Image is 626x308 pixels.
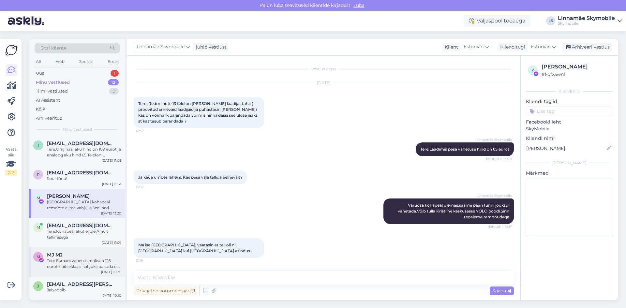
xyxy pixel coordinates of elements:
div: Jah.sobib [47,287,121,293]
div: LS [546,16,555,25]
span: riho.kuppart@hingelugu.ee [47,170,115,176]
img: Askly Logo [5,44,18,56]
span: Mirjam Mandli [47,193,90,199]
span: Tere. Redmi note 13 telefon [PERSON_NAME] laadijat taha ( proovitud erinevaid laadijaid ja puhast... [138,101,259,124]
div: [DATE] 10:10 [101,293,121,298]
div: Skymobile [558,21,615,26]
div: Klient [442,44,458,51]
div: Socials [78,57,94,66]
span: M [37,254,40,259]
p: Facebooki leht [526,119,613,125]
div: 0 [109,88,119,95]
div: AI Assistent [36,97,60,104]
div: Vaata siia [5,146,17,176]
div: [DATE] 13:20 [101,211,121,216]
div: [DATE] 11:09 [102,240,121,245]
div: Tiimi vestlused [36,88,68,95]
span: Ma ise [GEOGRAPHIC_DATA], vaatasin et teil oli nii [GEOGRAPHIC_DATA] kui [GEOGRAPHIC_DATA] esindus. [138,242,251,253]
div: # kqfx3wnl [542,71,611,78]
div: Arhiveeritud [36,115,63,122]
p: SkyMobile [526,125,613,132]
span: Linnamäe Skymobile [476,137,512,142]
span: Tere.Laadimis pesa vahetuse hind on 65 eurot [420,147,509,152]
div: 12 [108,79,119,86]
div: Väljaspool tööaega [464,15,530,27]
p: Kliendi tag'id [526,98,613,105]
span: Estonian [464,43,484,51]
span: Otsi kliente [40,45,67,51]
input: Lisa nimi [526,145,605,152]
span: Nähtud ✓ 13:00 [486,156,512,161]
div: Web [54,57,66,66]
span: Timmukohv@gmail.com [47,140,115,146]
span: M [37,196,40,200]
div: 2 / 3 [5,170,17,176]
div: [DATE] [134,80,514,86]
span: k [531,68,534,73]
input: Lisa tag [526,106,613,116]
a: Linnamäe SkymobileSkymobile [558,16,622,26]
span: Saada [492,288,511,294]
span: 12:47 [136,128,160,133]
span: mikk.myyrsepp@gmail.com [47,223,115,228]
div: Email [106,57,120,66]
div: Kliendi info [526,88,613,94]
div: Linnamäe Skymobile [558,16,615,21]
div: Klienditugi [498,44,525,51]
p: Kliendi nimi [526,135,613,142]
div: [DATE] 11:09 [102,158,121,163]
span: Nähtud ✓ 13:17 [487,224,512,229]
div: All [35,57,42,66]
div: Minu vestlused [36,79,70,86]
div: [GEOGRAPHIC_DATA] kohapeal remonte ei tee kahjuks.Seal nad vormistavad [PERSON_NAME] saadavad Tal... [47,199,121,211]
div: Tere.Kohapeal akut ei ole.Ainult tellimisega [47,228,121,240]
span: ja.jakobson@gmail.com [47,281,115,287]
span: 13:02 [136,184,160,189]
span: Linnamäe Skymobile [137,43,185,51]
span: 13:19 [136,258,160,263]
div: Kõik [36,106,45,112]
div: [PERSON_NAME] [526,160,613,166]
span: MJ MJ [47,252,63,258]
div: Uus [36,70,44,77]
span: Varuosa kohapeal olemas.saame paari tunni jooksul vahetada.Võib tulla Kristiine keskusesse YOLO p... [398,203,510,219]
span: m [37,225,40,230]
div: Privaatne kommentaar [134,286,197,295]
div: [DATE] 10:35 [101,270,121,274]
div: juhib vestlust [193,44,227,51]
span: Luba [351,2,366,8]
span: T [37,143,39,148]
span: Ja kaua umbes läheks. Kas pesa vaja tellida eelnevalt? [138,175,243,180]
div: Suur tänu! [47,176,121,182]
span: r [37,172,40,177]
span: j [37,284,39,288]
div: Vestlus algas [134,66,514,72]
span: Minu vestlused [63,126,92,132]
div: Tere.Originaal aku hind on 109 eurot ja analoog aku hind 65.Telefoni puhastuse hind 45 eurot.Saab... [47,146,121,158]
div: Tere.Ekraani vahetus maksab 125 eurot.Kaitseklaasi kahjuks pakuda ei ole [47,258,121,270]
div: Arhiveeri vestlus [562,43,612,51]
div: 1 [111,70,119,77]
span: Linnamäe Skymobile [476,193,512,198]
div: [DATE] 15:31 [102,182,121,186]
span: Estonian [531,43,551,51]
div: [PERSON_NAME] [542,63,611,71]
p: Märkmed [526,170,613,177]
